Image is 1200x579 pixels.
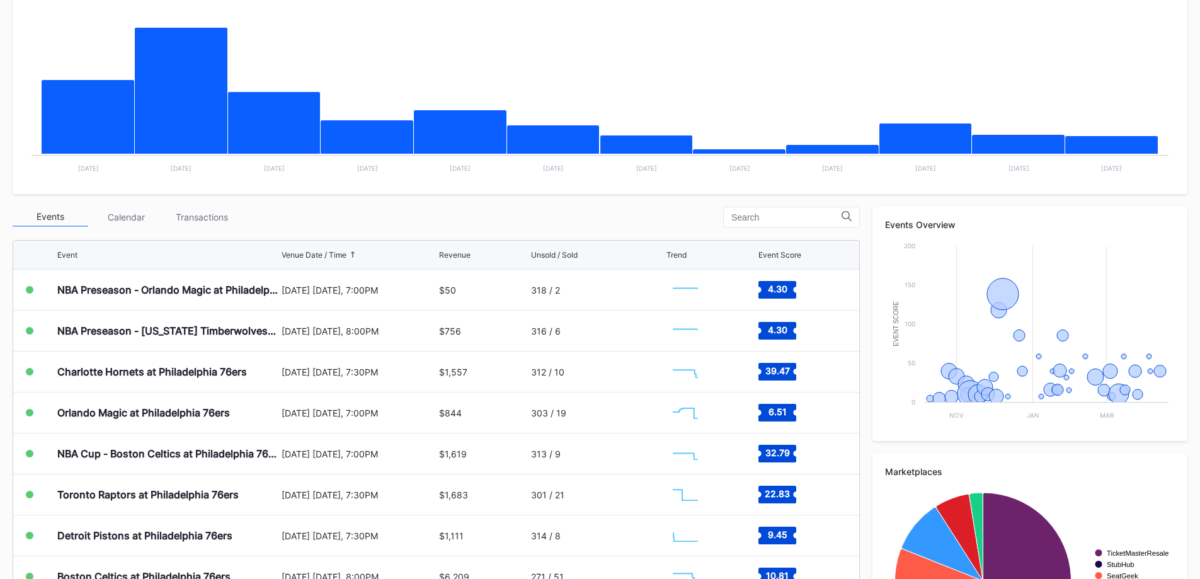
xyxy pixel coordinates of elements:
[904,242,915,249] text: 200
[1107,561,1134,568] text: StubHub
[57,324,278,337] div: NBA Preseason - [US_STATE] Timberwolves at Philadelphia 76ers
[282,367,437,377] div: [DATE] [DATE], 7:30PM
[636,164,657,172] text: [DATE]
[164,207,239,227] div: Transactions
[765,488,790,499] text: 22.83
[439,449,467,459] div: $1,619
[767,324,787,335] text: 4.30
[767,529,787,540] text: 9.45
[171,164,191,172] text: [DATE]
[357,164,378,172] text: [DATE]
[765,365,789,376] text: 39.47
[767,284,787,294] text: 4.30
[57,284,278,296] div: NBA Preseason - Orlando Magic at Philadelphia 76ers
[885,219,1175,230] div: Events Overview
[439,285,456,295] div: $50
[666,274,704,306] svg: Chart title
[1107,549,1169,557] text: TicketMasterResale
[531,530,561,541] div: 314 / 8
[1009,164,1029,172] text: [DATE]
[531,367,564,377] div: 312 / 10
[893,301,900,347] text: Event Score
[758,250,801,260] div: Event Score
[543,164,564,172] text: [DATE]
[949,411,964,419] text: Nov
[264,164,285,172] text: [DATE]
[666,315,704,347] svg: Chart title
[450,164,471,172] text: [DATE]
[439,326,461,336] div: $756
[666,250,687,260] div: Trend
[666,479,704,510] svg: Chart title
[78,164,99,172] text: [DATE]
[282,285,437,295] div: [DATE] [DATE], 7:00PM
[731,212,842,222] input: Search
[765,447,789,458] text: 32.79
[885,239,1175,428] svg: Chart title
[666,520,704,551] svg: Chart title
[531,326,561,336] div: 316 / 6
[1101,164,1122,172] text: [DATE]
[1100,411,1114,419] text: Mar
[729,164,750,172] text: [DATE]
[915,164,936,172] text: [DATE]
[282,326,437,336] div: [DATE] [DATE], 8:00PM
[666,356,704,387] svg: Chart title
[439,408,462,418] div: $844
[57,529,232,542] div: Detroit Pistons at Philadelphia 76ers
[439,490,468,500] div: $1,683
[88,207,164,227] div: Calendar
[282,490,437,500] div: [DATE] [DATE], 7:30PM
[282,449,437,459] div: [DATE] [DATE], 7:00PM
[531,250,578,260] div: Unsold / Sold
[822,164,843,172] text: [DATE]
[908,359,915,367] text: 50
[905,281,915,289] text: 150
[439,530,464,541] div: $1,111
[439,367,467,377] div: $1,557
[57,365,247,378] div: Charlotte Hornets at Philadelphia 76ers
[57,447,278,460] div: NBA Cup - Boston Celtics at Philadelphia 76ers
[439,250,471,260] div: Revenue
[911,398,915,406] text: 0
[768,406,786,417] text: 6.51
[531,490,564,500] div: 301 / 21
[531,285,560,295] div: 318 / 2
[282,530,437,541] div: [DATE] [DATE], 7:30PM
[885,466,1175,477] div: Marketplaces
[282,408,437,418] div: [DATE] [DATE], 7:00PM
[531,449,561,459] div: 313 / 9
[57,406,230,419] div: Orlando Magic at Philadelphia 76ers
[531,408,566,418] div: 303 / 19
[13,207,88,227] div: Events
[282,250,346,260] div: Venue Date / Time
[57,488,239,501] div: Toronto Raptors at Philadelphia 76ers
[57,250,77,260] div: Event
[666,438,704,469] svg: Chart title
[905,320,915,328] text: 100
[666,397,704,428] svg: Chart title
[1027,411,1039,419] text: Jan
